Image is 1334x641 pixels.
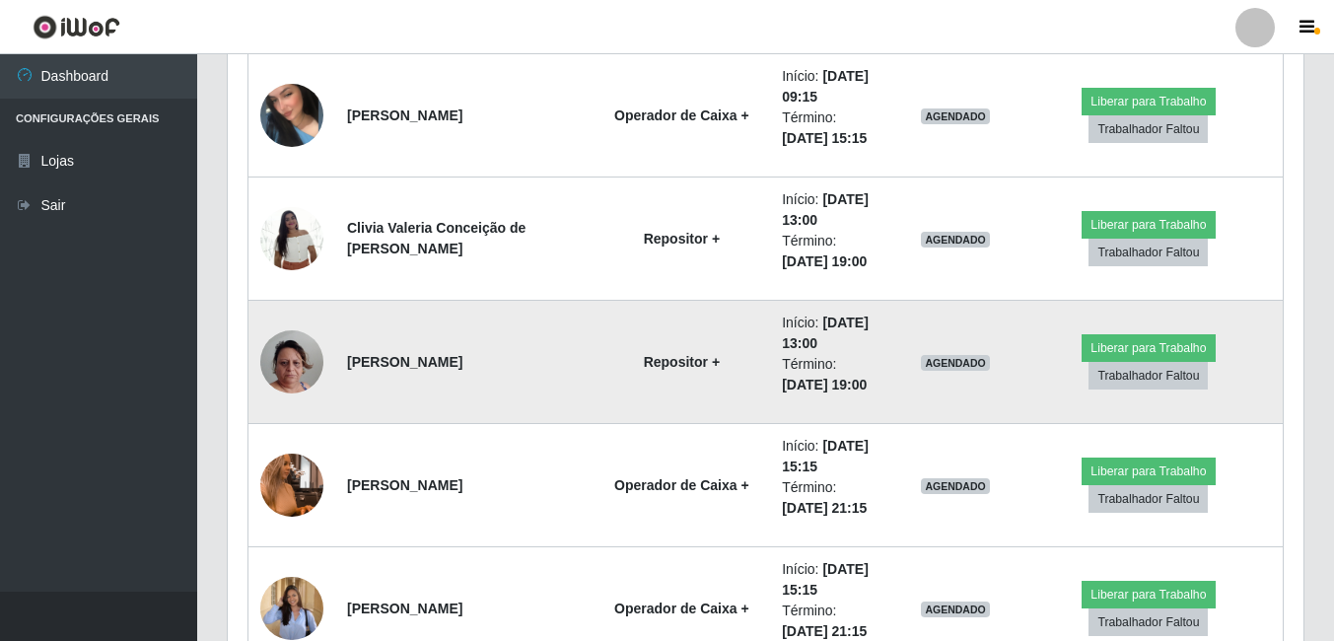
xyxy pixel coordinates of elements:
[1082,334,1215,362] button: Liberar para Trabalho
[782,253,867,269] time: [DATE] 19:00
[782,315,869,351] time: [DATE] 13:00
[644,231,720,247] strong: Repositor +
[33,15,120,39] img: CoreUI Logo
[782,623,867,639] time: [DATE] 21:15
[1088,485,1208,513] button: Trabalhador Faltou
[260,196,323,280] img: 1667645848902.jpeg
[614,107,749,123] strong: Operador de Caixa +
[347,354,462,370] strong: [PERSON_NAME]
[1082,581,1215,608] button: Liberar para Trabalho
[260,70,323,160] img: 1738188280886.jpeg
[1088,239,1208,266] button: Trabalhador Faltou
[782,66,884,107] li: Início:
[782,377,867,392] time: [DATE] 19:00
[782,559,884,601] li: Início:
[347,601,462,616] strong: [PERSON_NAME]
[782,189,884,231] li: Início:
[921,478,990,494] span: AGENDADO
[921,355,990,371] span: AGENDADO
[1082,88,1215,115] button: Liberar para Trabalho
[782,191,869,228] time: [DATE] 13:00
[614,601,749,616] strong: Operador de Caixa +
[782,313,884,354] li: Início:
[921,108,990,124] span: AGENDADO
[1088,115,1208,143] button: Trabalhador Faltou
[1088,608,1208,636] button: Trabalhador Faltou
[782,130,867,146] time: [DATE] 15:15
[260,429,323,541] img: 1740599758812.jpeg
[782,438,869,474] time: [DATE] 15:15
[921,232,990,248] span: AGENDADO
[782,107,884,149] li: Término:
[347,477,462,493] strong: [PERSON_NAME]
[782,68,869,105] time: [DATE] 09:15
[1082,458,1215,485] button: Liberar para Trabalho
[782,500,867,516] time: [DATE] 21:15
[782,561,869,598] time: [DATE] 15:15
[782,477,884,519] li: Término:
[782,436,884,477] li: Início:
[1088,362,1208,390] button: Trabalhador Faltou
[614,477,749,493] strong: Operador de Caixa +
[347,107,462,123] strong: [PERSON_NAME]
[1082,211,1215,239] button: Liberar para Trabalho
[347,220,526,256] strong: Clivia Valeria Conceição de [PERSON_NAME]
[782,354,884,395] li: Término:
[644,354,720,370] strong: Repositor +
[260,306,323,418] img: 1737254952637.jpeg
[782,231,884,272] li: Término:
[921,602,990,617] span: AGENDADO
